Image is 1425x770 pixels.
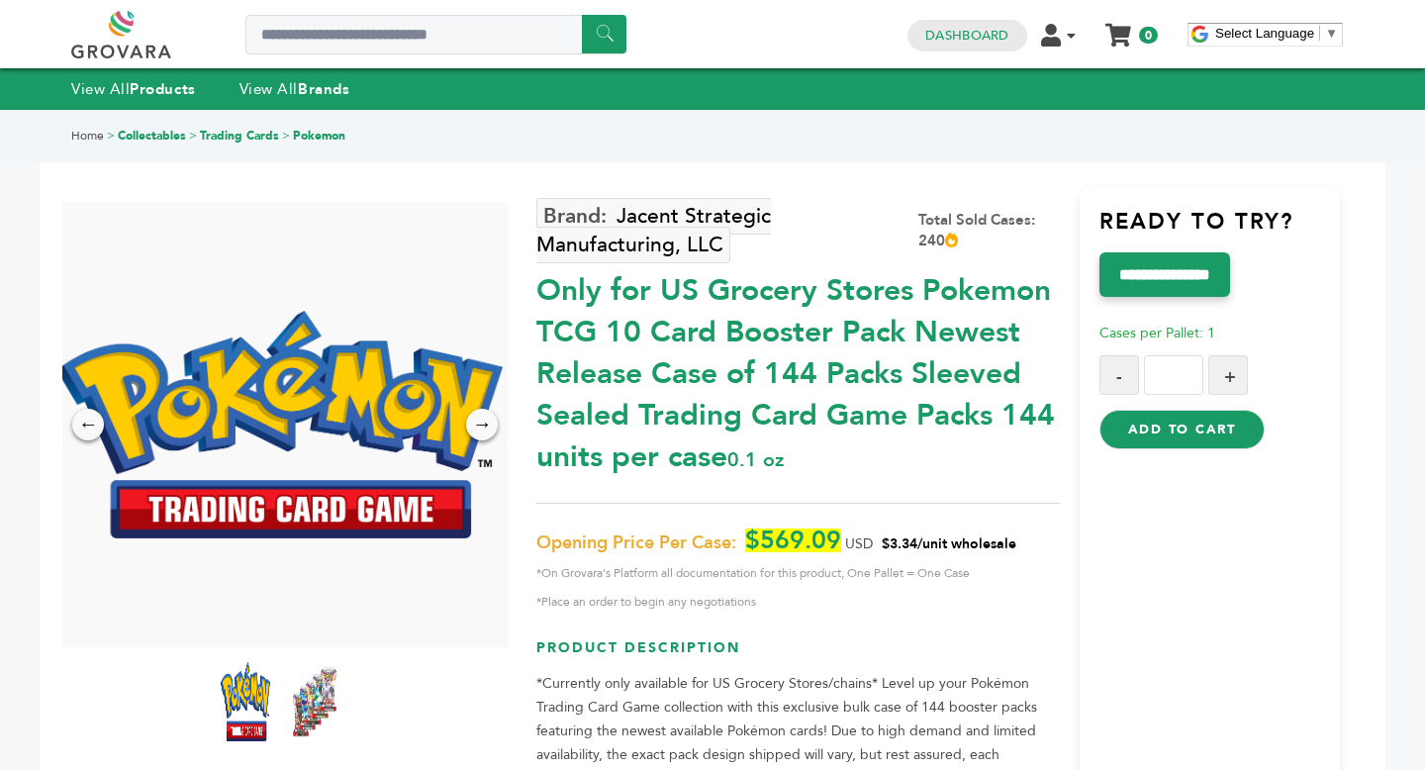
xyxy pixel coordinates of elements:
span: Select Language [1215,26,1314,41]
span: 0 [1139,27,1158,44]
span: > [107,128,115,144]
a: Collectables [118,128,186,144]
button: - [1099,355,1139,395]
a: Select Language​ [1215,26,1338,41]
h3: Ready to try? [1099,207,1341,252]
button: + [1208,355,1248,395]
a: View AllBrands [239,79,350,99]
div: Total Sold Cases: 240 [918,210,1059,251]
span: ▼ [1325,26,1338,41]
span: *Place an order to begin any negotiations [536,590,1059,614]
a: Home [71,128,104,144]
button: Add to Cart [1099,410,1265,449]
img: *Only for US Grocery Stores* Pokemon TCG 10 Card Booster Pack – Newest Release (Case of 144 Packs... [290,662,339,741]
a: Trading Cards [200,128,279,144]
span: Opening Price Per Case: [536,531,736,555]
div: ← [72,409,104,440]
span: Cases per Pallet: 1 [1099,324,1215,342]
strong: Brands [298,79,349,99]
input: Search a product or brand... [245,15,626,54]
img: *Only for US Grocery Stores* Pokemon TCG 10 Card Booster Pack – Newest Release (Case of 144 Packs... [221,662,270,741]
span: > [282,128,290,144]
div: Only for US Grocery Stores Pokemon TCG 10 Card Booster Pack Newest Release Case of 144 Packs Slee... [536,260,1059,478]
span: *On Grovara's Platform all documentation for this product, One Pallet = One Case [536,561,1059,585]
span: 0.1 oz [727,446,784,473]
span: $569.09 [745,529,841,552]
span: $3.34/unit wholesale [882,534,1016,553]
span: > [189,128,197,144]
a: My Cart [1107,18,1130,39]
img: *Only for US Grocery Stores* Pokemon TCG 10 Card Booster Pack – Newest Release (Case of 144 Packs... [57,311,503,538]
a: Pokemon [293,128,345,144]
div: → [466,409,498,440]
a: View AllProducts [71,79,196,99]
strong: Products [130,79,195,99]
a: Dashboard [925,27,1008,45]
a: Jacent Strategic Manufacturing, LLC [536,198,771,263]
span: ​ [1319,26,1320,41]
span: USD [845,534,873,553]
h3: Product Description [536,638,1059,673]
